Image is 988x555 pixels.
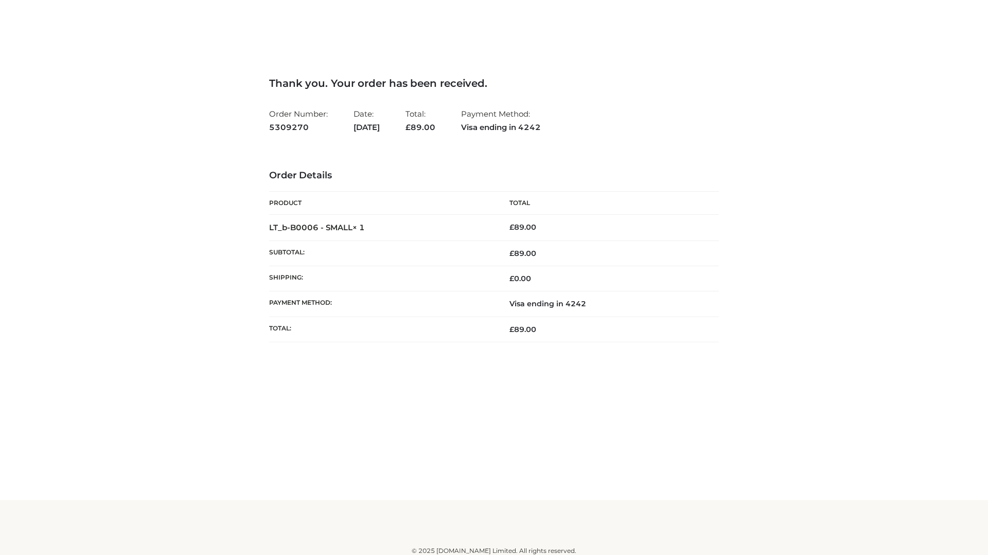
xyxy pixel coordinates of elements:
span: £ [509,325,514,334]
th: Total: [269,317,494,342]
li: Order Number: [269,105,328,136]
th: Product [269,192,494,215]
span: 89.00 [509,249,536,258]
span: 89.00 [509,325,536,334]
th: Total [494,192,719,215]
strong: × 1 [352,223,365,232]
li: Payment Method: [461,105,541,136]
span: £ [405,122,411,132]
th: Subtotal: [269,240,494,266]
li: Total: [405,105,435,136]
strong: [DATE] [354,121,380,134]
strong: Visa ending in 4242 [461,121,541,134]
th: Payment method: [269,291,494,317]
bdi: 0.00 [509,274,531,283]
td: Visa ending in 4242 [494,291,719,317]
li: Date: [354,105,380,136]
span: £ [509,249,514,258]
th: Shipping: [269,266,494,291]
span: 89.00 [405,122,435,132]
strong: 5309270 [269,121,328,134]
span: £ [509,274,514,283]
strong: LT_b-B0006 - SMALL [269,223,365,232]
h3: Order Details [269,170,719,181]
bdi: 89.00 [509,223,536,232]
h3: Thank you. Your order has been received. [269,77,719,89]
span: £ [509,223,514,232]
